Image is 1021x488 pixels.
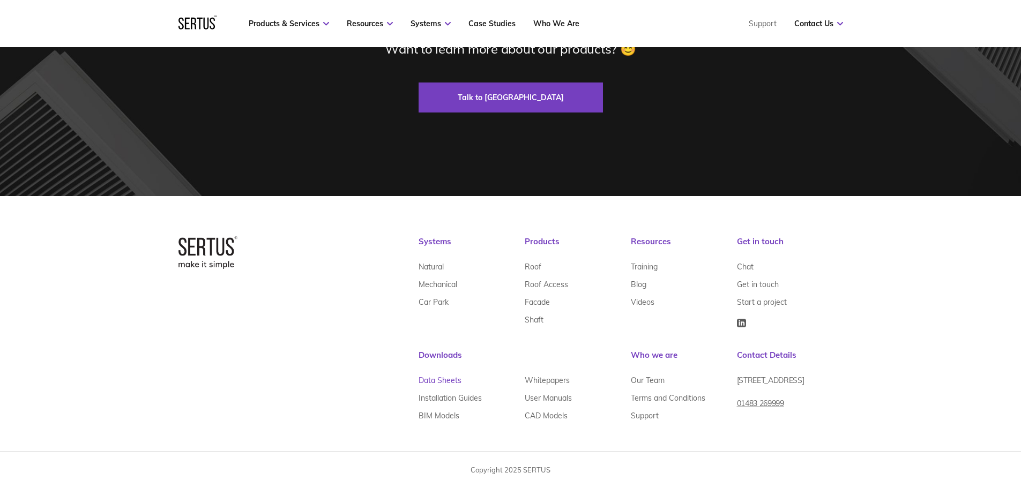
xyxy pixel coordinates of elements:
a: Talk to [GEOGRAPHIC_DATA] [419,82,603,112]
div: Contact Details [737,350,843,371]
a: Contact Us [794,19,843,28]
div: Who we are [631,350,737,371]
div: Resources [631,236,737,258]
div: Products [525,236,631,258]
a: Support [631,407,659,424]
div: Get in touch [737,236,843,258]
a: Videos [631,293,654,311]
a: Roof [525,258,541,275]
a: Facade [525,293,550,311]
a: Systems [411,19,451,28]
a: Roof Access [525,275,568,293]
a: Chat [737,258,754,275]
a: Car Park [419,293,449,311]
img: Icon [737,319,746,327]
div: Want to learn more about our products? 😊 [385,41,636,57]
a: Case Studies [468,19,516,28]
a: Blog [631,275,646,293]
img: logo-box-2bec1e6d7ed5feb70a4f09a85fa1bbdd.png [178,236,237,268]
a: Who We Are [533,19,579,28]
a: Mechanical [419,275,457,293]
a: Whitepapers [525,371,570,389]
a: User Manuals [525,389,572,407]
span: [STREET_ADDRESS] [737,376,804,385]
a: 01483 269999 [737,394,784,421]
div: Systems [419,236,525,258]
a: Training [631,258,658,275]
a: BIM Models [419,407,459,424]
div: Downloads [419,350,631,371]
a: CAD Models [525,407,568,424]
a: Get in touch [737,275,779,293]
a: Products & Services [249,19,329,28]
a: Data Sheets [419,371,461,389]
a: Shaft [525,311,543,328]
a: Natural [419,258,444,275]
a: Our Team [631,371,665,389]
a: Resources [347,19,393,28]
a: Terms and Conditions [631,389,705,407]
a: Start a project [737,293,787,311]
a: Support [749,19,777,28]
iframe: Chat Widget [828,364,1021,488]
a: Installation Guides [419,389,482,407]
